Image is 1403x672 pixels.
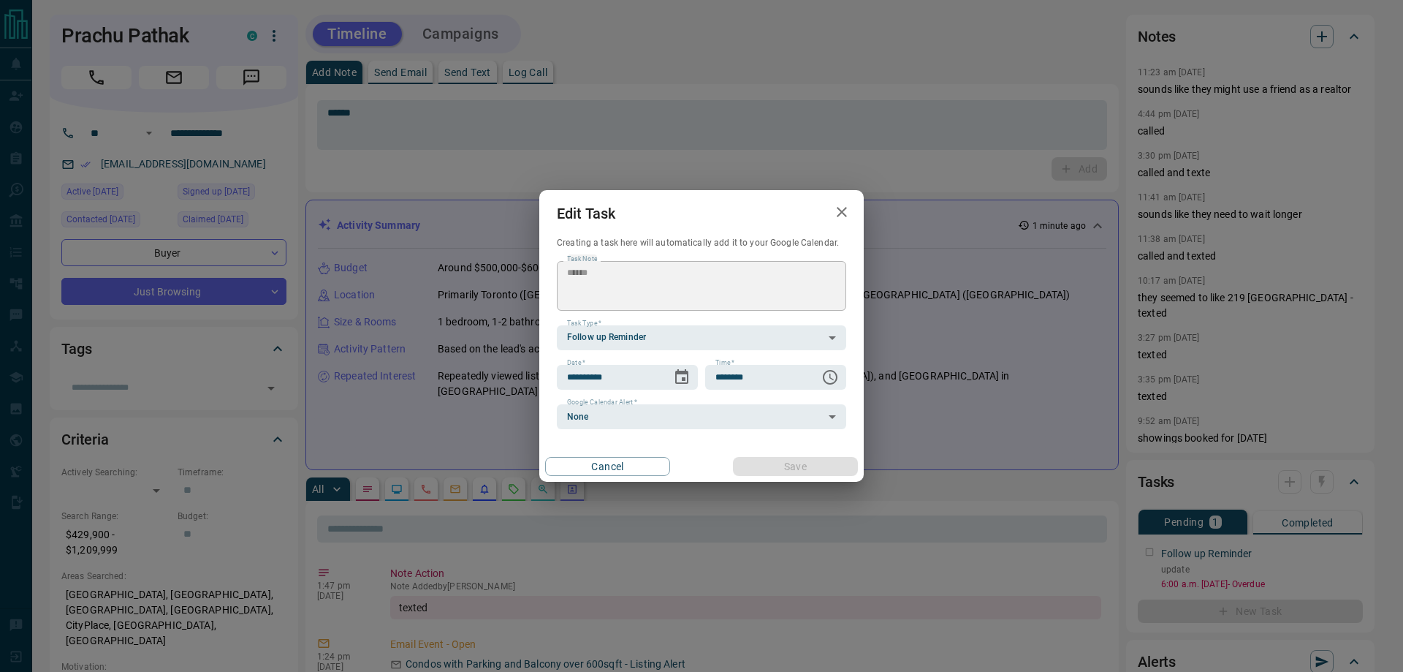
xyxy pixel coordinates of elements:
label: Time [715,358,734,368]
div: Follow up Reminder [557,325,846,350]
label: Task Note [567,254,597,264]
h2: Edit Task [539,190,633,237]
label: Task Type [567,319,601,328]
p: Creating a task here will automatically add it to your Google Calendar. [557,237,846,249]
label: Google Calendar Alert [567,398,637,407]
label: Date [567,358,585,368]
div: None [557,404,846,429]
button: Choose date, selected date is Nov 7, 2025 [667,363,696,392]
button: Choose time, selected time is 6:00 AM [815,363,845,392]
button: Cancel [545,457,670,476]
